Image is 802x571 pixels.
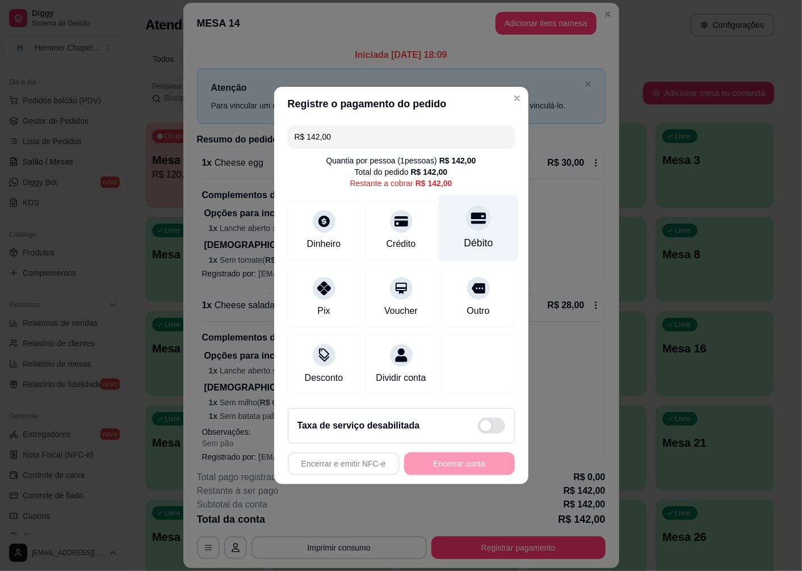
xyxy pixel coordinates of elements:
[355,166,448,178] div: Total do pedido
[295,125,508,148] input: Ex.: hambúrguer de cordeiro
[411,166,448,178] div: R$ 142,00
[384,304,418,318] div: Voucher
[464,236,493,250] div: Débito
[350,178,452,189] div: Restante a cobrar
[415,178,452,189] div: R$ 142,00
[307,237,341,251] div: Dinheiro
[387,237,416,251] div: Crédito
[274,87,528,121] header: Registre o pagamento do pedido
[439,155,476,166] div: R$ 142,00
[297,419,420,433] h2: Taxa de serviço desabilitada
[326,155,476,166] div: Quantia por pessoa ( 1 pessoas)
[305,371,343,385] div: Desconto
[508,89,526,107] button: Close
[376,371,426,385] div: Dividir conta
[467,304,489,318] div: Outro
[317,304,330,318] div: Pix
